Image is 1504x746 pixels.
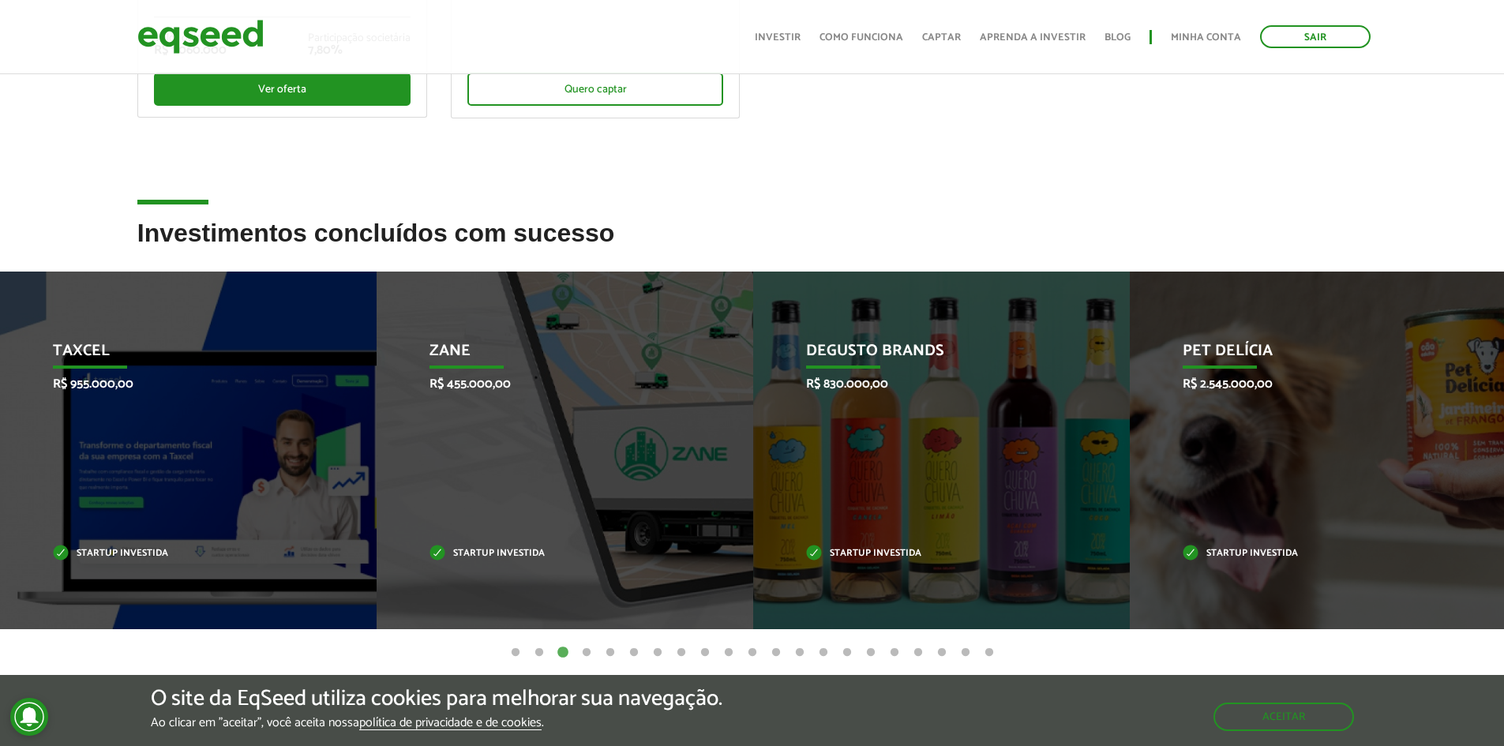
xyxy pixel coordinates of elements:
div: Quero captar [467,73,724,106]
button: 9 of 21 [697,645,713,661]
p: R$ 830.000,00 [806,377,1053,392]
button: Aceitar [1213,703,1354,731]
button: 18 of 21 [910,645,926,661]
button: 7 of 21 [650,645,666,661]
h2: Investimentos concluídos com sucesso [137,219,1367,271]
button: 6 of 21 [626,645,642,661]
p: Taxcel [53,342,300,369]
p: Pet Delícia [1183,342,1430,369]
button: 15 of 21 [839,645,855,661]
button: 8 of 21 [673,645,689,661]
button: 3 of 21 [555,645,571,661]
p: Degusto Brands [806,342,1053,369]
a: Minha conta [1171,32,1241,43]
button: 4 of 21 [579,645,594,661]
button: 10 of 21 [721,645,737,661]
p: Startup investida [806,549,1053,558]
button: 2 of 21 [531,645,547,661]
button: 11 of 21 [744,645,760,661]
button: 16 of 21 [863,645,879,661]
p: Startup investida [1183,549,1430,558]
button: 12 of 21 [768,645,784,661]
p: R$ 2.545.000,00 [1183,377,1430,392]
a: Aprenda a investir [980,32,1086,43]
p: Startup investida [429,549,677,558]
button: 1 of 21 [508,645,523,661]
a: Captar [922,32,961,43]
button: 20 of 21 [958,645,973,661]
button: 14 of 21 [816,645,831,661]
div: Ver oferta [154,73,411,106]
a: Sair [1260,25,1371,48]
a: Blog [1105,32,1131,43]
a: Investir [755,32,801,43]
p: R$ 455.000,00 [429,377,677,392]
img: EqSeed [137,16,264,58]
p: Startup investida [53,549,300,558]
a: Como funciona [820,32,903,43]
p: Ao clicar em "aceitar", você aceita nossa . [151,715,722,730]
button: 5 of 21 [602,645,618,661]
button: 17 of 21 [887,645,902,661]
button: 19 of 21 [934,645,950,661]
button: 21 of 21 [981,645,997,661]
h5: O site da EqSeed utiliza cookies para melhorar sua navegação. [151,687,722,711]
button: 13 of 21 [792,645,808,661]
a: política de privacidade e de cookies [359,717,542,730]
p: R$ 955.000,00 [53,377,300,392]
p: Zane [429,342,677,369]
